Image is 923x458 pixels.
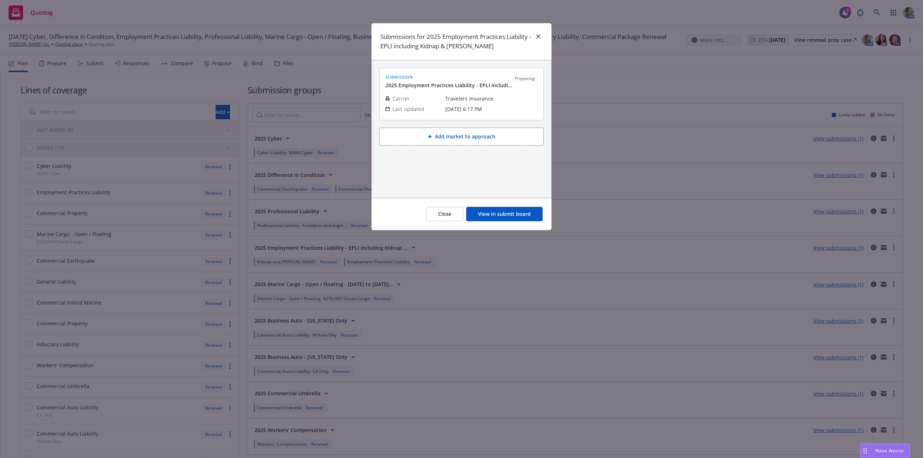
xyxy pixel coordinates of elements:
button: Close [426,207,463,221]
button: Nova Assist [860,444,910,458]
span: Travelers Insurance [445,95,538,102]
span: 2025 Employment Practices Liability - EPLI including Kidnap & [PERSON_NAME] [385,81,512,89]
span: Carrier [393,95,410,102]
span: Preparing [515,75,535,82]
a: close [534,32,543,41]
span: Last updated [393,105,424,113]
span: submission [385,74,512,80]
button: Add market to approach [379,128,544,146]
span: Nova Assist [875,448,904,454]
button: View in submit board [466,207,543,221]
span: [DATE] 6:17 PM [445,105,538,113]
div: Drag to move [861,444,870,458]
h1: Submissions for 2025 Employment Practices Liability - EPLI including Kidnap & [PERSON_NAME] [380,32,531,51]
